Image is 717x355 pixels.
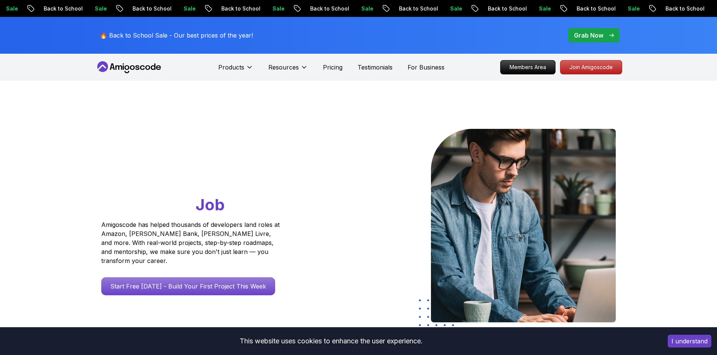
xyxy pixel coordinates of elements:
[560,60,622,74] a: Join Amigoscode
[358,63,393,72] a: Testimonials
[560,60,622,74] p: Join Amigoscode
[56,5,81,12] p: Sale
[574,31,603,40] p: Grab Now
[218,63,244,72] p: Products
[500,60,556,74] a: Members Area
[272,5,323,12] p: Back to School
[501,5,525,12] p: Sale
[101,277,275,295] a: Start Free [DATE] - Build Your First Project This Week
[323,5,347,12] p: Sale
[538,5,589,12] p: Back to School
[678,5,702,12] p: Sale
[431,129,616,322] img: hero
[145,5,169,12] p: Sale
[6,333,656,349] div: This website uses cookies to enhance the user experience.
[218,63,253,78] button: Products
[323,63,343,72] a: Pricing
[449,5,501,12] p: Back to School
[361,5,412,12] p: Back to School
[101,220,282,265] p: Amigoscode has helped thousands of developers land roles at Amazon, [PERSON_NAME] Bank, [PERSON_N...
[501,60,555,74] p: Members Area
[94,5,145,12] p: Back to School
[268,63,299,72] p: Resources
[408,63,445,72] a: For Business
[101,129,309,216] h1: Go From Learning to Hired: Master Java, Spring Boot & Cloud Skills That Get You the
[196,195,225,214] span: Job
[183,5,234,12] p: Back to School
[268,63,308,78] button: Resources
[589,5,613,12] p: Sale
[100,31,253,40] p: 🔥 Back to School Sale - Our best prices of the year!
[668,335,711,347] button: Accept cookies
[5,5,56,12] p: Back to School
[412,5,436,12] p: Sale
[234,5,258,12] p: Sale
[627,5,678,12] p: Back to School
